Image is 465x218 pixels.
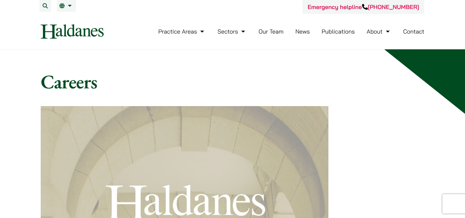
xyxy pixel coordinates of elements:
img: Logo of Haldanes [41,24,104,39]
h1: Careers [41,70,424,93]
a: Contact [403,28,424,35]
a: About [367,28,391,35]
a: Sectors [218,28,247,35]
a: Emergency helpline[PHONE_NUMBER] [308,3,419,11]
a: Publications [322,28,355,35]
a: News [295,28,310,35]
a: Our Team [259,28,284,35]
a: Practice Areas [158,28,206,35]
a: EN [59,3,73,8]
